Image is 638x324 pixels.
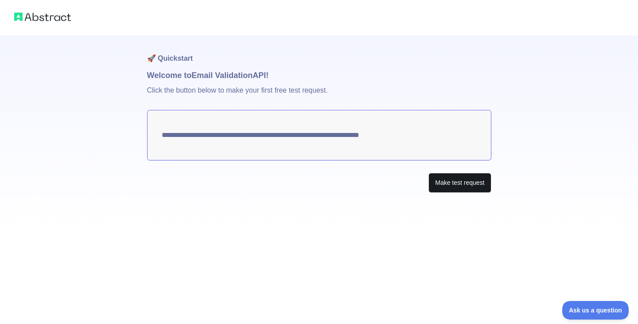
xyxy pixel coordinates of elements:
h1: 🚀 Quickstart [147,35,491,69]
img: Abstract logo [14,11,71,23]
button: Make test request [428,173,491,193]
iframe: Toggle Customer Support [562,301,629,320]
h1: Welcome to Email Validation API! [147,69,491,82]
p: Click the button below to make your first free test request. [147,82,491,110]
